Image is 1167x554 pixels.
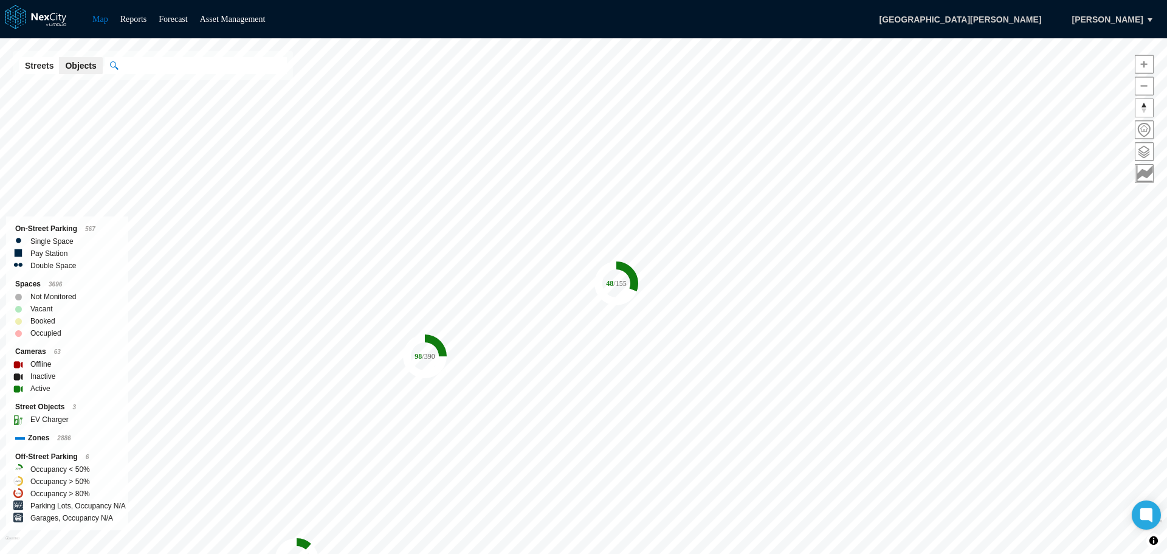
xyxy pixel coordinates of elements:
[30,327,61,339] label: Occupied
[30,476,90,488] label: Occupancy > 50%
[85,226,95,232] span: 567
[415,352,422,361] tspan: 98
[1135,99,1153,117] span: Reset bearing to north
[30,414,69,426] label: EV Charger
[1146,533,1161,548] button: Toggle attribution
[65,60,96,72] span: Objects
[30,248,67,260] label: Pay Station
[30,358,51,370] label: Offline
[30,303,52,315] label: Vacant
[159,15,187,24] a: Forecast
[30,315,55,327] label: Booked
[403,334,447,378] div: Map marker
[1135,120,1154,139] button: Home
[1135,77,1153,95] span: Zoom out
[15,278,119,291] div: Spaces
[86,454,89,460] span: 6
[1072,13,1143,26] span: [PERSON_NAME]
[594,261,638,305] div: Map marker
[30,383,50,395] label: Active
[200,15,266,24] a: Asset Management
[1135,164,1154,183] button: Key metrics
[5,536,19,550] a: Mapbox homepage
[1135,77,1154,95] button: Zoom out
[54,348,61,355] span: 63
[606,279,613,288] tspan: 48
[30,260,76,272] label: Double Space
[30,500,126,512] label: Parking Lots, Occupancy N/A
[866,9,1054,30] span: [GEOGRAPHIC_DATA][PERSON_NAME]
[1135,142,1154,161] button: Layers management
[59,57,102,74] button: Objects
[15,451,119,463] div: Off-Street Parking
[92,15,108,24] a: Map
[422,352,435,361] tspan: / 390
[15,345,119,358] div: Cameras
[15,401,119,414] div: Street Objects
[1135,99,1154,117] button: Reset bearing to north
[613,279,626,288] tspan: / 155
[30,463,90,476] label: Occupancy < 50%
[72,404,76,410] span: 3
[15,432,119,445] div: Zones
[49,281,62,288] span: 3696
[57,435,71,441] span: 2886
[1135,55,1153,73] span: Zoom in
[15,223,119,235] div: On-Street Parking
[1150,534,1157,547] span: Toggle attribution
[1135,55,1154,74] button: Zoom in
[30,488,90,500] label: Occupancy > 80%
[120,15,147,24] a: Reports
[19,57,60,74] button: Streets
[25,60,53,72] span: Streets
[30,235,74,248] label: Single Space
[30,291,76,303] label: Not Monitored
[30,370,55,383] label: Inactive
[1059,9,1156,30] button: [PERSON_NAME]
[30,512,113,524] label: Garages, Occupancy N/A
